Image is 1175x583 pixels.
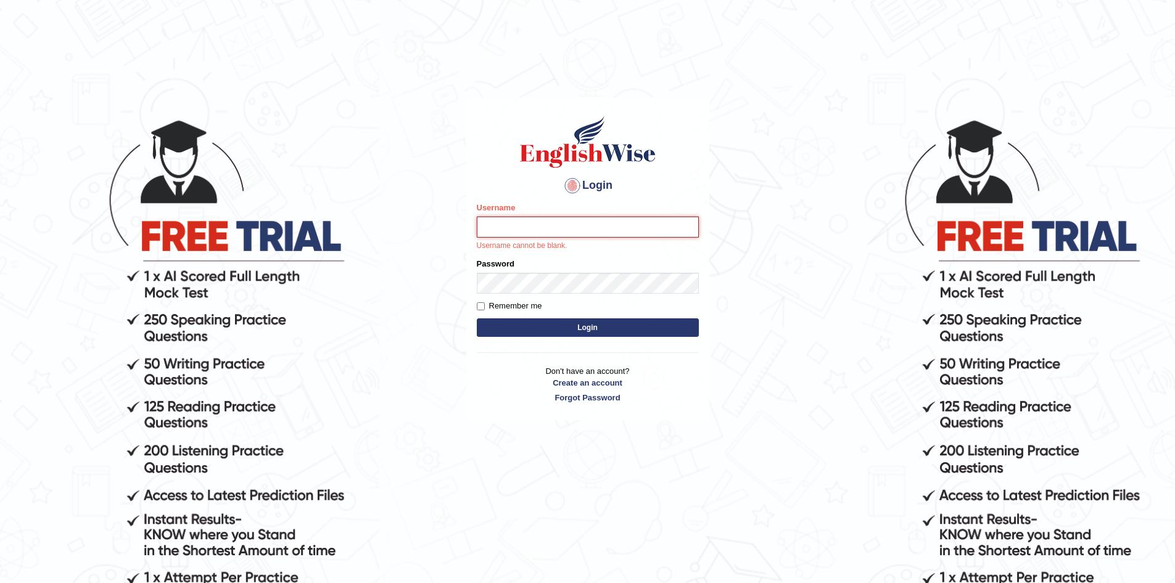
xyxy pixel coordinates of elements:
[477,258,514,270] label: Password
[477,300,542,312] label: Remember me
[477,365,699,403] p: Don't have an account?
[477,302,485,310] input: Remember me
[477,202,516,213] label: Username
[517,114,658,170] img: Logo of English Wise sign in for intelligent practice with AI
[477,377,699,389] a: Create an account
[477,241,699,252] p: Username cannot be blank.
[477,176,699,196] h4: Login
[477,318,699,337] button: Login
[477,392,699,403] a: Forgot Password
